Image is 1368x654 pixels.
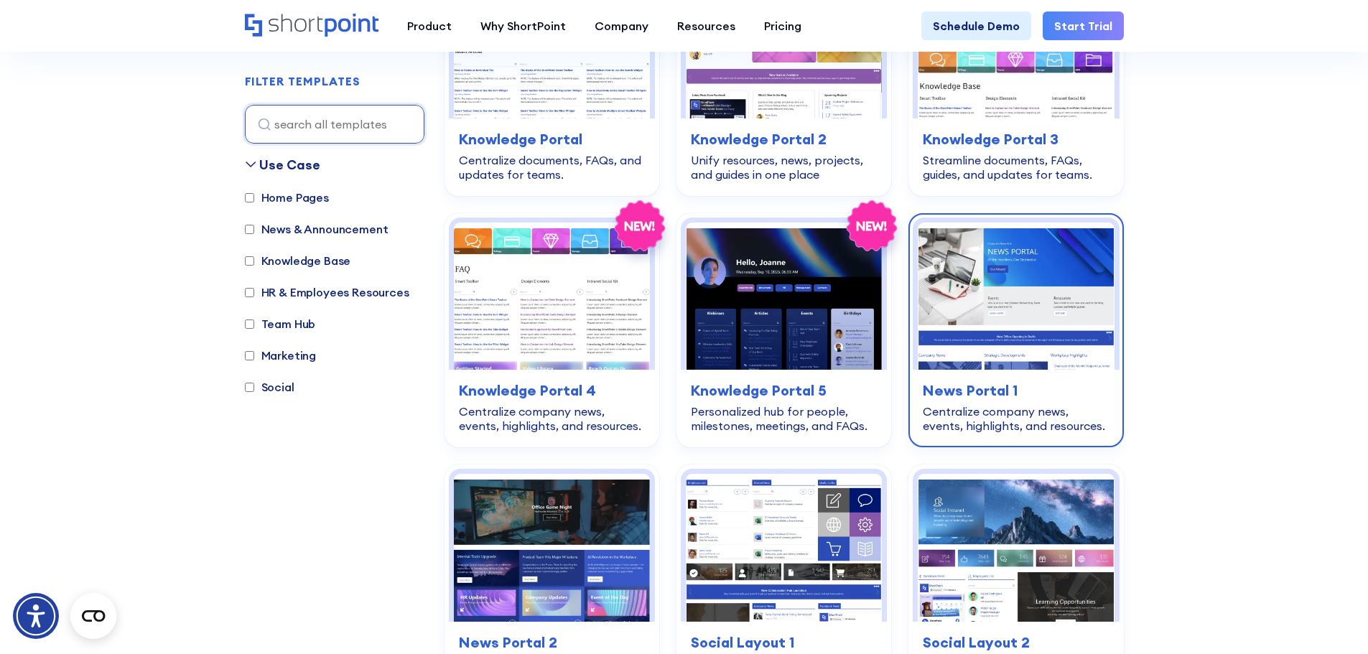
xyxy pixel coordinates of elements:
[923,153,1109,182] div: Streamline documents, FAQs, guides, and updates for teams.
[259,155,320,174] div: Use Case
[691,404,877,433] div: Personalized hub for people, milestones, meetings, and FAQs.
[908,213,1123,447] a: Marketing 2 – SharePoint Online Communication Site: Centralize company news, events, highlights, ...
[466,11,580,40] a: Why ShortPoint
[1043,11,1124,40] a: Start Trial
[480,17,566,34] div: Why ShortPoint
[245,383,254,392] input: Social
[459,380,645,401] h3: Knowledge Portal 4
[1296,585,1368,654] iframe: Chat Widget
[245,189,329,206] label: Home Pages
[691,632,877,653] h3: Social Layout 1
[70,593,116,639] button: Open CMP widget
[691,129,877,150] h3: Knowledge Portal 2
[245,256,254,266] input: Knowledge Base
[677,17,735,34] div: Resources
[459,404,645,433] div: Centralize company news, events, highlights, and resources.
[245,252,351,269] label: Knowledge Base
[245,193,254,202] input: Home Pages
[407,17,452,34] div: Product
[459,129,645,150] h3: Knowledge Portal
[663,11,750,40] a: Resources
[245,220,388,238] label: News & Announcement
[459,632,645,653] h3: News Portal 2
[454,223,650,370] img: Knowledge Portal 4 – SharePoint Wiki Template: Centralize company news, events, highlights, and r...
[691,153,877,182] div: Unify resources, news, projects, and guides in one place
[764,17,801,34] div: Pricing
[923,632,1109,653] h3: Social Layout 2
[686,223,882,370] img: Knowledge Portal 5 – SharePoint Profile Page: Personalized hub for people, milestones, meetings, ...
[686,474,882,621] img: Social Layout 1 – SharePoint Social Intranet Template: Social hub for news, documents, events, an...
[923,380,1109,401] h3: News Portal 1
[13,593,59,639] div: Accessibility Menu
[676,213,891,447] a: Knowledge Portal 5 – SharePoint Profile Page: Personalized hub for people, milestones, meetings, ...
[245,284,409,301] label: HR & Employees Resources
[691,380,877,401] h3: Knowledge Portal 5
[245,315,316,332] label: Team Hub
[454,474,650,621] img: News Portal 2 – SharePoint News Post Template: Deliver company news, updates, and announcements e...
[918,474,1114,621] img: Social Layout 2 – SharePoint Community Site: Community hub for news, learning, profiles, and events.
[245,351,254,360] input: Marketing
[245,225,254,234] input: News & Announcement
[595,17,648,34] div: Company
[918,223,1114,370] img: Marketing 2 – SharePoint Online Communication Site: Centralize company news, events, highlights, ...
[245,319,254,329] input: Team Hub
[393,11,466,40] a: Product
[580,11,663,40] a: Company
[459,153,645,182] div: Centralize documents, FAQs, and updates for teams.
[245,105,424,144] input: search all templates
[923,404,1109,433] div: Centralize company news, events, highlights, and resources.
[245,288,254,297] input: HR & Employees Resources
[245,378,294,396] label: Social
[245,75,360,88] h2: FILTER TEMPLATES
[750,11,816,40] a: Pricing
[923,129,1109,150] h3: Knowledge Portal 3
[245,14,378,38] a: Home
[245,347,317,364] label: Marketing
[921,11,1031,40] a: Schedule Demo
[445,213,659,447] a: Knowledge Portal 4 – SharePoint Wiki Template: Centralize company news, events, highlights, and r...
